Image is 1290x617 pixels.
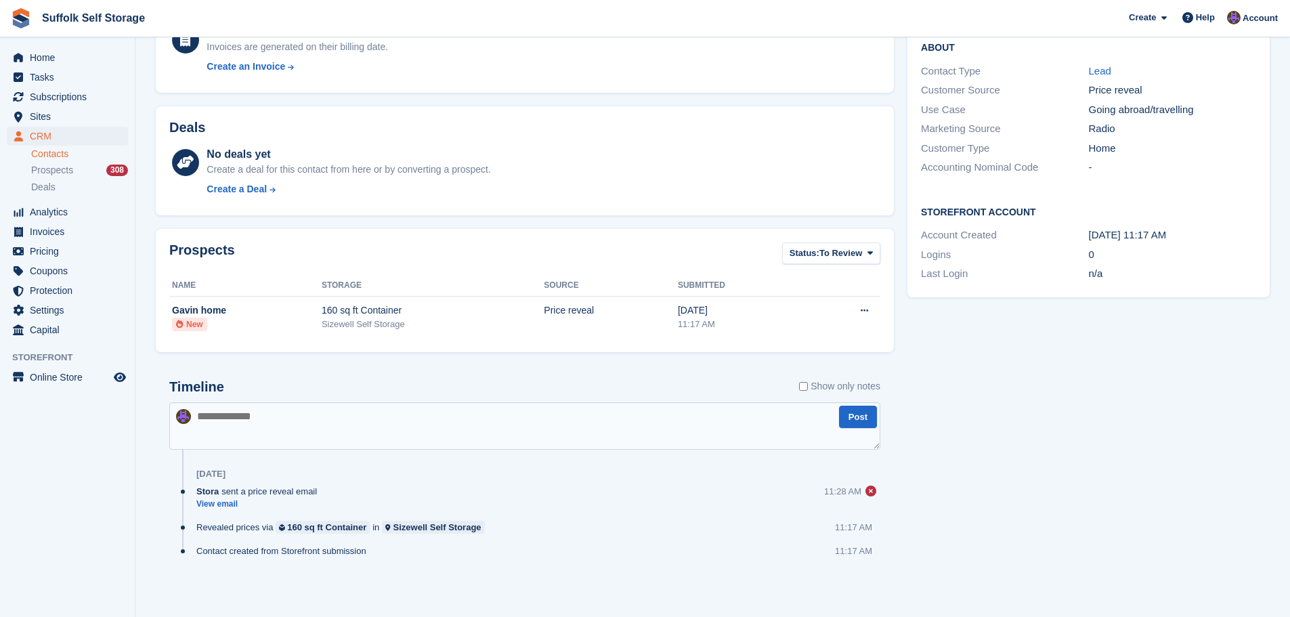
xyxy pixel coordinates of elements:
[921,228,1088,243] div: Account Created
[322,318,544,331] div: Sizewell Self Storage
[169,120,205,135] h2: Deals
[1089,160,1256,175] div: -
[322,303,544,318] div: 160 sq ft Container
[835,521,872,534] div: 11:17 AM
[11,8,31,28] img: stora-icon-8386f47178a22dfd0bd8f6a31ec36ba5ce8667c1dd55bd0f319d3a0aa187defe.svg
[839,406,877,428] button: Post
[782,242,880,265] button: Status: To Review
[31,180,128,194] a: Deals
[819,247,862,260] span: To Review
[7,242,128,261] a: menu
[31,163,128,177] a: Prospects 308
[207,40,388,54] div: Invoices are generated on their billing date.
[30,48,111,67] span: Home
[921,266,1088,282] div: Last Login
[1089,121,1256,137] div: Radio
[30,301,111,320] span: Settings
[176,409,191,424] img: Emma
[30,368,111,387] span: Online Store
[322,275,544,297] th: Storage
[921,160,1088,175] div: Accounting Nominal Code
[31,148,128,161] a: Contacts
[678,303,804,318] div: [DATE]
[824,485,861,498] div: 11:28 AM
[196,498,324,510] a: View email
[1089,247,1256,263] div: 0
[207,146,490,163] div: No deals yet
[7,281,128,300] a: menu
[921,40,1256,54] h2: About
[172,318,207,331] li: New
[12,351,135,364] span: Storefront
[169,242,235,268] h2: Prospects
[678,275,804,297] th: Submitted
[382,521,484,534] a: Sizewell Self Storage
[30,281,111,300] span: Protection
[112,369,128,385] a: Preview store
[921,247,1088,263] div: Logins
[921,141,1088,156] div: Customer Type
[7,68,128,87] a: menu
[7,222,128,241] a: menu
[30,320,111,339] span: Capital
[7,107,128,126] a: menu
[30,107,111,126] span: Sites
[196,521,492,534] div: Revealed prices via in
[1089,83,1256,98] div: Price reveal
[921,83,1088,98] div: Customer Source
[196,485,324,498] div: sent a price reveal email
[1089,141,1256,156] div: Home
[799,379,880,393] label: Show only notes
[30,87,111,106] span: Subscriptions
[169,379,224,395] h2: Timeline
[790,247,819,260] span: Status:
[207,163,490,177] div: Create a deal for this contact from here or by converting a prospect.
[7,127,128,146] a: menu
[1129,11,1156,24] span: Create
[393,521,481,534] div: Sizewell Self Storage
[207,60,285,74] div: Create an Invoice
[172,303,322,318] div: Gavin home
[7,368,128,387] a: menu
[196,545,373,557] div: Contact created from Storefront submission
[921,121,1088,137] div: Marketing Source
[7,301,128,320] a: menu
[287,521,366,534] div: 160 sq ft Container
[799,379,808,393] input: Show only notes
[30,68,111,87] span: Tasks
[544,303,678,318] div: Price reveal
[544,275,678,297] th: Source
[37,7,150,29] a: Suffolk Self Storage
[30,203,111,221] span: Analytics
[7,261,128,280] a: menu
[30,127,111,146] span: CRM
[276,521,370,534] a: 160 sq ft Container
[1089,65,1111,77] a: Lead
[7,320,128,339] a: menu
[30,242,111,261] span: Pricing
[1227,11,1241,24] img: Emma
[678,318,804,331] div: 11:17 AM
[7,87,128,106] a: menu
[1089,228,1256,243] div: [DATE] 11:17 AM
[1196,11,1215,24] span: Help
[1243,12,1278,25] span: Account
[30,222,111,241] span: Invoices
[106,165,128,176] div: 308
[31,181,56,194] span: Deals
[921,64,1088,79] div: Contact Type
[207,182,267,196] div: Create a Deal
[921,102,1088,118] div: Use Case
[169,275,322,297] th: Name
[30,261,111,280] span: Coupons
[1089,266,1256,282] div: n/a
[835,545,872,557] div: 11:17 AM
[7,203,128,221] a: menu
[196,485,219,498] span: Stora
[196,469,225,480] div: [DATE]
[921,205,1256,218] h2: Storefront Account
[1089,102,1256,118] div: Going abroad/travelling
[207,60,388,74] a: Create an Invoice
[31,164,73,177] span: Prospects
[7,48,128,67] a: menu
